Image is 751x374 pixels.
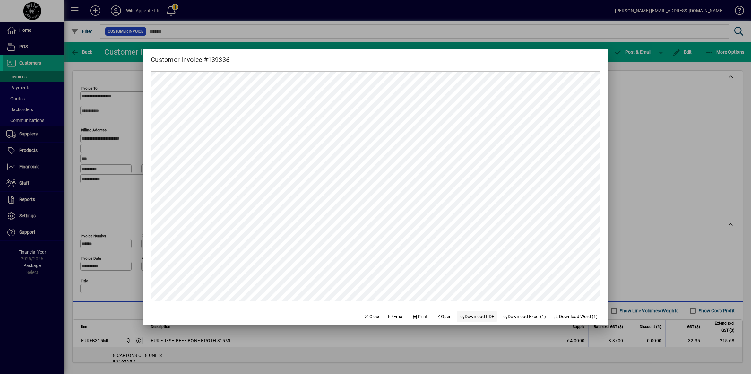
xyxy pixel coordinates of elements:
[554,313,598,320] span: Download Word (1)
[388,313,405,320] span: Email
[410,311,430,322] button: Print
[457,311,497,322] a: Download PDF
[385,311,407,322] button: Email
[459,313,495,320] span: Download PDF
[361,311,383,322] button: Close
[551,311,600,322] button: Download Word (1)
[364,313,380,320] span: Close
[412,313,427,320] span: Print
[143,49,237,65] h2: Customer Invoice #139336
[433,311,454,322] a: Open
[435,313,452,320] span: Open
[499,311,548,322] button: Download Excel (1)
[502,313,546,320] span: Download Excel (1)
